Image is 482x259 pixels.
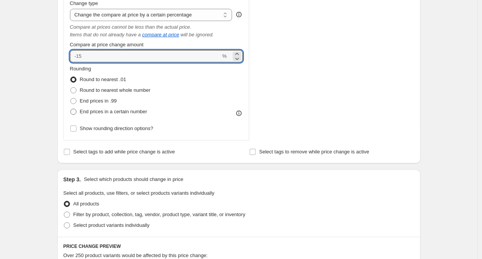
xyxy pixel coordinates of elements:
input: -15 [70,50,221,62]
span: End prices in a certain number [80,109,147,114]
span: Round to nearest .01 [80,77,126,82]
span: All products [73,201,99,207]
span: Select product variants individually [73,222,149,228]
i: Items that do not already have a [70,32,141,37]
h6: PRICE CHANGE PREVIEW [63,243,414,249]
span: Over 250 product variants would be affected by this price change: [63,252,208,258]
span: Rounding [70,66,91,72]
span: Select all products, use filters, or select products variants individually [63,190,214,196]
button: compare at price [142,32,179,37]
span: Select tags to add while price change is active [73,149,175,155]
div: help [235,11,243,18]
span: Filter by product, collection, tag, vendor, product type, variant title, or inventory [73,212,245,217]
span: Round to nearest whole number [80,87,151,93]
i: will be ignored. [180,32,214,37]
span: % [222,53,227,59]
span: Compare at price change amount [70,42,144,47]
span: End prices in .99 [80,98,117,104]
span: Show rounding direction options? [80,125,153,131]
span: Select tags to remove while price change is active [259,149,369,155]
i: Compare at prices cannot be less than the actual price. [70,24,192,30]
span: Change type [70,0,98,6]
p: Select which products should change in price [84,176,183,183]
h2: Step 3. [63,176,81,183]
